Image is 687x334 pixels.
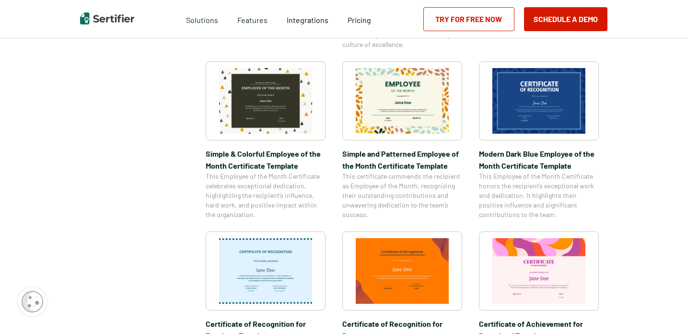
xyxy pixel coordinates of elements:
[356,238,449,304] img: Certificate of Recognition for Pastor
[479,148,599,172] span: Modern Dark Blue Employee of the Month Certificate Template
[356,68,449,134] img: Simple and Patterned Employee of the Month Certificate Template
[206,61,326,219] a: Simple & Colorful Employee of the Month Certificate TemplateSimple & Colorful Employee of the Mon...
[524,7,607,31] button: Schedule a Demo
[80,12,134,24] img: Sertifier | Digital Credentialing Platform
[342,172,462,219] span: This certificate commends the recipient as Employee of the Month, recognizing their outstanding c...
[237,13,268,25] span: Features
[492,238,585,304] img: Certificate of Achievement for Preschool Template
[287,15,328,24] span: Integrations
[348,15,371,24] span: Pricing
[206,172,326,219] span: This Employee of the Month Certificate celebrates exceptional dedication, highlighting the recipi...
[639,288,687,334] iframe: Chat Widget
[479,61,599,219] a: Modern Dark Blue Employee of the Month Certificate TemplateModern Dark Blue Employee of the Month...
[342,61,462,219] a: Simple and Patterned Employee of the Month Certificate TemplateSimple and Patterned Employee of t...
[22,291,43,312] img: Cookie Popup Icon
[219,238,312,304] img: Certificate of Recognition for Teachers Template
[492,68,585,134] img: Modern Dark Blue Employee of the Month Certificate Template
[423,7,514,31] a: Try for Free Now
[348,13,371,25] a: Pricing
[342,148,462,172] span: Simple and Patterned Employee of the Month Certificate Template
[287,13,328,25] a: Integrations
[479,172,599,219] span: This Employee of the Month Certificate honors the recipient’s exceptional work and dedication. It...
[206,148,326,172] span: Simple & Colorful Employee of the Month Certificate Template
[219,68,312,134] img: Simple & Colorful Employee of the Month Certificate Template
[186,13,218,25] span: Solutions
